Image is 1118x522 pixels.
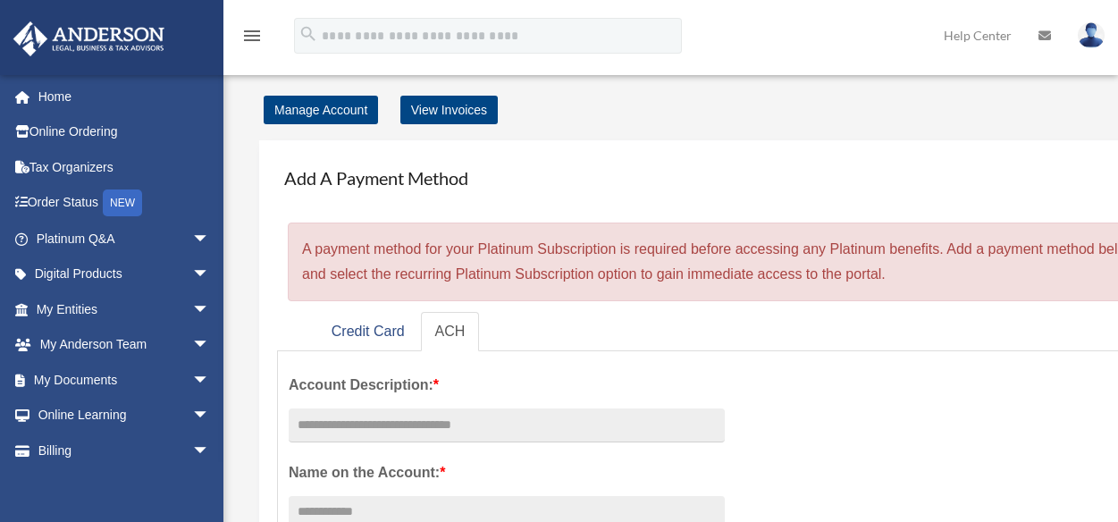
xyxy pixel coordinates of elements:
a: My Documentsarrow_drop_down [13,362,237,398]
i: menu [241,25,263,46]
div: NEW [103,189,142,216]
span: arrow_drop_down [192,398,228,434]
a: My Anderson Teamarrow_drop_down [13,327,237,363]
a: Billingarrow_drop_down [13,433,237,468]
label: Account Description: [289,373,725,398]
a: Tax Organizers [13,149,237,185]
img: User Pic [1078,22,1105,48]
span: arrow_drop_down [192,327,228,364]
a: Digital Productsarrow_drop_down [13,257,237,292]
span: arrow_drop_down [192,257,228,293]
a: Order StatusNEW [13,185,237,222]
a: Home [13,79,237,114]
a: Online Learningarrow_drop_down [13,398,237,434]
a: menu [241,31,263,46]
a: My Entitiesarrow_drop_down [13,291,237,327]
span: arrow_drop_down [192,433,228,469]
a: ACH [421,312,480,352]
img: Anderson Advisors Platinum Portal [8,21,170,56]
label: Name on the Account: [289,460,725,485]
a: View Invoices [400,96,498,124]
i: search [298,24,318,44]
a: Credit Card [317,312,419,352]
span: arrow_drop_down [192,291,228,328]
a: Platinum Q&Aarrow_drop_down [13,221,237,257]
span: arrow_drop_down [192,221,228,257]
a: Online Ordering [13,114,237,150]
span: arrow_drop_down [192,362,228,399]
a: Manage Account [264,96,378,124]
